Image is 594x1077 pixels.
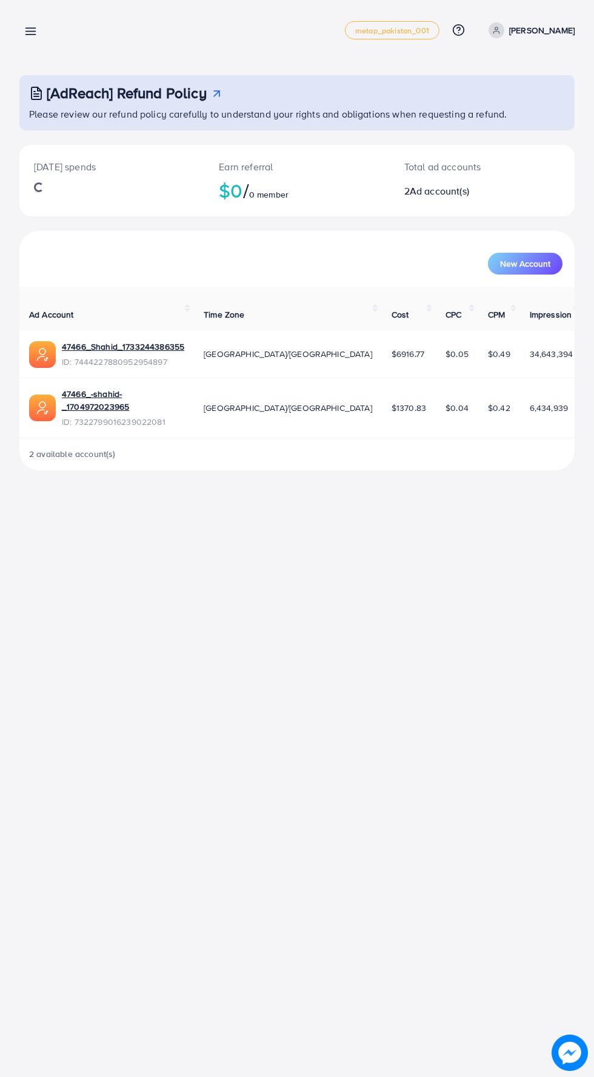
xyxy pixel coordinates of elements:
[488,348,510,360] span: $0.49
[29,107,567,121] p: Please review our refund policy carefully to understand your rights and obligations when requesti...
[446,308,461,321] span: CPC
[404,159,514,174] p: Total ad accounts
[204,348,372,360] span: [GEOGRAPHIC_DATA]/[GEOGRAPHIC_DATA]
[249,188,289,201] span: 0 member
[204,308,244,321] span: Time Zone
[410,184,469,198] span: Ad account(s)
[29,308,74,321] span: Ad Account
[446,348,469,360] span: $0.05
[446,402,469,414] span: $0.04
[509,23,575,38] p: [PERSON_NAME]
[219,179,375,202] h2: $0
[484,22,575,38] a: [PERSON_NAME]
[47,84,207,102] h3: [AdReach] Refund Policy
[29,448,116,460] span: 2 available account(s)
[488,402,510,414] span: $0.42
[488,253,562,275] button: New Account
[404,185,514,197] h2: 2
[62,341,184,353] a: 47466_Shahid_1733244386355
[530,308,572,321] span: Impression
[530,348,573,360] span: 34,643,394
[62,416,184,428] span: ID: 7322799016239022081
[62,388,184,413] a: 47466_-shahid-_1704972023965
[204,402,372,414] span: [GEOGRAPHIC_DATA]/[GEOGRAPHIC_DATA]
[355,27,429,35] span: metap_pakistan_001
[29,341,56,368] img: ic-ads-acc.e4c84228.svg
[392,348,424,360] span: $6916.77
[243,176,249,204] span: /
[530,402,568,414] span: 6,434,939
[62,356,184,368] span: ID: 7444227880952954897
[392,308,409,321] span: Cost
[500,259,550,268] span: New Account
[219,159,375,174] p: Earn referral
[552,1035,588,1071] img: image
[34,159,190,174] p: [DATE] spends
[488,308,505,321] span: CPM
[392,402,426,414] span: $1370.83
[29,395,56,421] img: ic-ads-acc.e4c84228.svg
[345,21,439,39] a: metap_pakistan_001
